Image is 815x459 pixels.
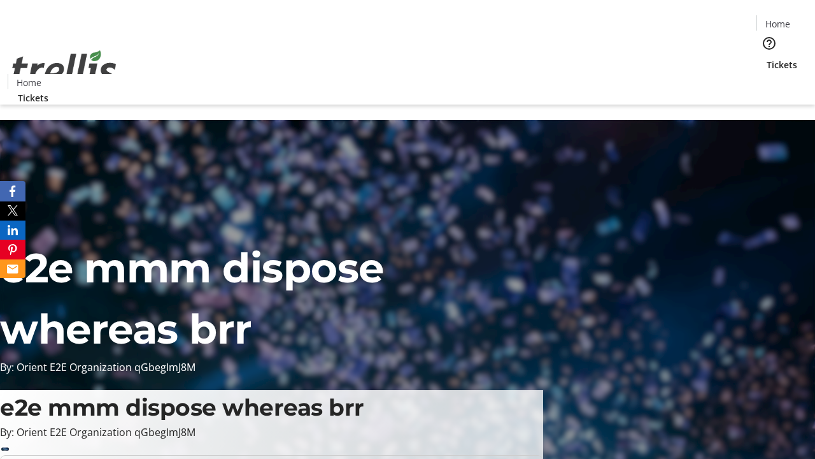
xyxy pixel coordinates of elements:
[18,91,48,105] span: Tickets
[757,17,798,31] a: Home
[756,58,807,71] a: Tickets
[8,36,121,100] img: Orient E2E Organization qGbegImJ8M's Logo
[767,58,797,71] span: Tickets
[756,71,782,97] button: Cart
[17,76,41,89] span: Home
[756,31,782,56] button: Help
[8,91,59,105] a: Tickets
[765,17,790,31] span: Home
[8,76,49,89] a: Home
